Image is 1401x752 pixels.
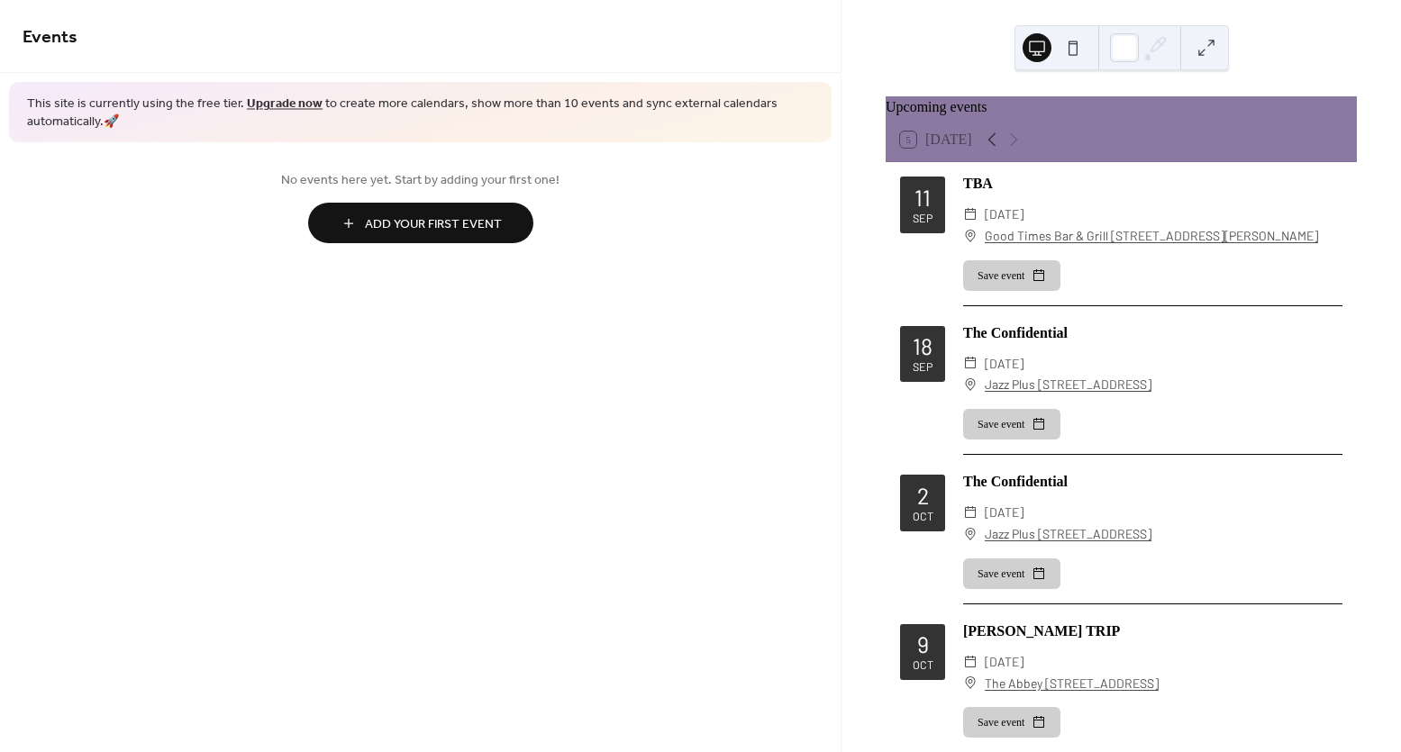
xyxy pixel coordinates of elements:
[985,523,1151,545] a: Jazz Plus [STREET_ADDRESS]
[913,213,932,224] div: Sep
[985,502,1023,523] span: [DATE]
[963,260,1060,291] button: Save event
[985,225,1318,247] a: Good Times Bar & Grill [STREET_ADDRESS][PERSON_NAME]
[963,502,978,523] div: ​
[963,471,1342,493] div: The Confidential
[913,511,933,522] div: Oct
[27,95,814,131] span: This site is currently using the free tier. to create more calendars, show more than 10 events an...
[985,353,1023,375] span: [DATE]
[917,633,929,656] div: 9
[917,485,929,507] div: 2
[963,225,978,247] div: ​
[963,558,1060,589] button: Save event
[963,707,1060,738] button: Save event
[914,186,931,209] div: 11
[985,374,1151,395] a: Jazz Plus [STREET_ADDRESS]
[913,659,933,671] div: Oct
[985,651,1023,673] span: [DATE]
[886,96,1357,118] div: Upcoming events
[963,173,1342,195] div: TBA
[308,203,533,243] button: Add Your First Event
[963,409,1060,439] button: Save event
[963,523,978,545] div: ​
[963,374,978,395] div: ​
[913,361,932,373] div: Sep
[963,204,978,225] div: ​
[23,203,818,243] a: Add Your First Event
[913,335,932,358] div: 18
[963,322,1342,344] div: The Confidential
[23,171,818,190] span: No events here yet. Start by adding your first one!
[963,353,978,375] div: ​
[365,215,502,234] span: Add Your First Event
[963,673,978,694] div: ​
[985,673,1159,694] a: The Abbey [STREET_ADDRESS]
[963,651,978,673] div: ​
[23,20,77,55] span: Events
[963,621,1342,642] div: [PERSON_NAME] TRIP
[247,92,323,116] a: Upgrade now
[985,204,1023,225] span: [DATE]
